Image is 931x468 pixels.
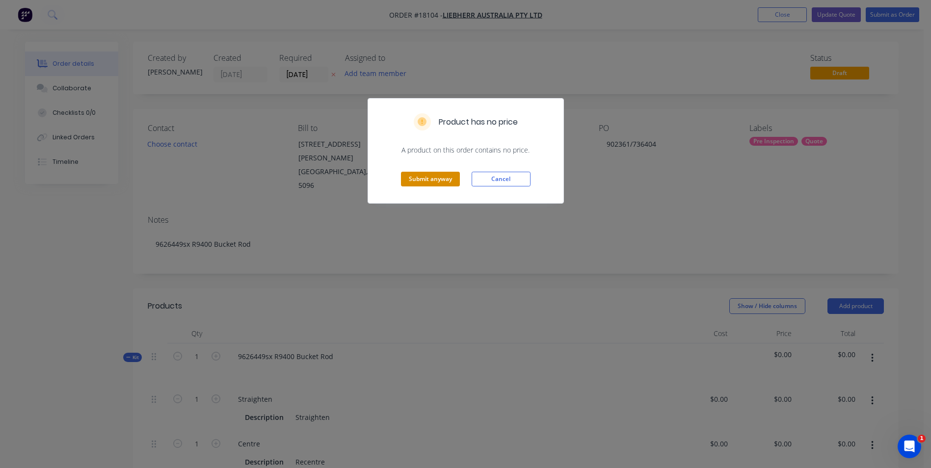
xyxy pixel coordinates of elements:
[472,172,531,186] button: Cancel
[439,116,518,128] h5: Product has no price
[898,435,921,458] iframe: Intercom live chat
[918,435,926,442] span: 1
[380,145,552,155] span: A product on this order contains no price.
[401,172,460,186] button: Submit anyway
